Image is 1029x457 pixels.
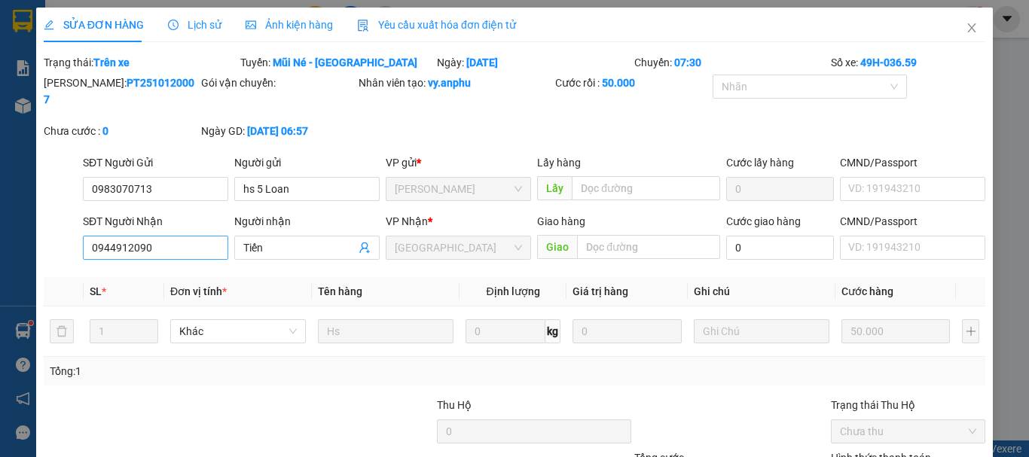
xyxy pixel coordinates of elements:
[577,235,720,259] input: Dọc đường
[357,19,516,31] span: Yêu cầu xuất hóa đơn điện tử
[168,20,179,30] span: clock-circle
[44,19,144,31] span: SỬA ĐƠN HÀNG
[840,213,985,230] div: CMND/Passport
[8,111,212,133] li: In ngày: 09:47 12/10
[318,285,362,297] span: Tên hàng
[841,285,893,297] span: Cước hàng
[83,154,228,171] div: SĐT Người Gửi
[840,154,985,171] div: CMND/Passport
[246,20,256,30] span: picture
[829,54,987,71] div: Số xe:
[840,420,976,443] span: Chưa thu
[44,123,198,139] div: Chưa cước :
[466,56,498,69] b: [DATE]
[359,242,371,254] span: user-add
[318,319,453,343] input: VD: Bàn, Ghế
[694,319,829,343] input: Ghi Chú
[726,215,801,227] label: Cước giao hàng
[674,56,701,69] b: 07:30
[428,77,471,89] b: vy.anphu
[831,397,985,413] div: Trạng thái Thu Hộ
[93,56,130,69] b: Trên xe
[486,285,539,297] span: Định lượng
[234,213,380,230] div: Người nhận
[246,19,333,31] span: Ảnh kiện hàng
[239,54,435,71] div: Tuyến:
[8,90,212,111] li: An Phú Travel
[572,176,720,200] input: Dọc đường
[555,75,710,91] div: Cước rồi :
[841,319,950,343] input: 0
[537,157,581,169] span: Lấy hàng
[395,178,522,200] span: Phan Thiết
[247,125,308,137] b: [DATE] 06:57
[44,20,54,30] span: edit
[42,54,239,71] div: Trạng thái:
[537,176,572,200] span: Lấy
[83,213,228,230] div: SĐT Người Nhận
[435,54,632,71] div: Ngày:
[726,157,794,169] label: Cước lấy hàng
[537,235,577,259] span: Giao
[437,399,472,411] span: Thu Hộ
[386,154,531,171] div: VP gửi
[50,363,398,379] div: Tổng: 1
[179,320,297,343] span: Khác
[234,154,380,171] div: Người gửi
[726,177,834,201] input: Cước lấy hàng
[201,75,356,91] div: Gói vận chuyển:
[201,123,356,139] div: Ngày GD:
[860,56,917,69] b: 49H-036.59
[573,319,681,343] input: 0
[966,22,978,34] span: close
[726,236,834,260] input: Cước giao hàng
[688,277,835,306] th: Ghi chú
[386,215,428,227] span: VP Nhận
[90,285,102,297] span: SL
[395,236,522,259] span: Đà Lạt
[573,285,628,297] span: Giá trị hàng
[50,319,74,343] button: delete
[44,75,198,108] div: [PERSON_NAME]:
[168,19,221,31] span: Lịch sử
[359,75,552,91] div: Nhân viên tạo:
[633,54,829,71] div: Chuyến:
[273,56,417,69] b: Mũi Né - [GEOGRAPHIC_DATA]
[962,319,979,343] button: plus
[102,125,108,137] b: 0
[170,285,227,297] span: Đơn vị tính
[951,8,993,50] button: Close
[537,215,585,227] span: Giao hàng
[545,319,560,343] span: kg
[602,77,635,89] b: 50.000
[357,20,369,32] img: icon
